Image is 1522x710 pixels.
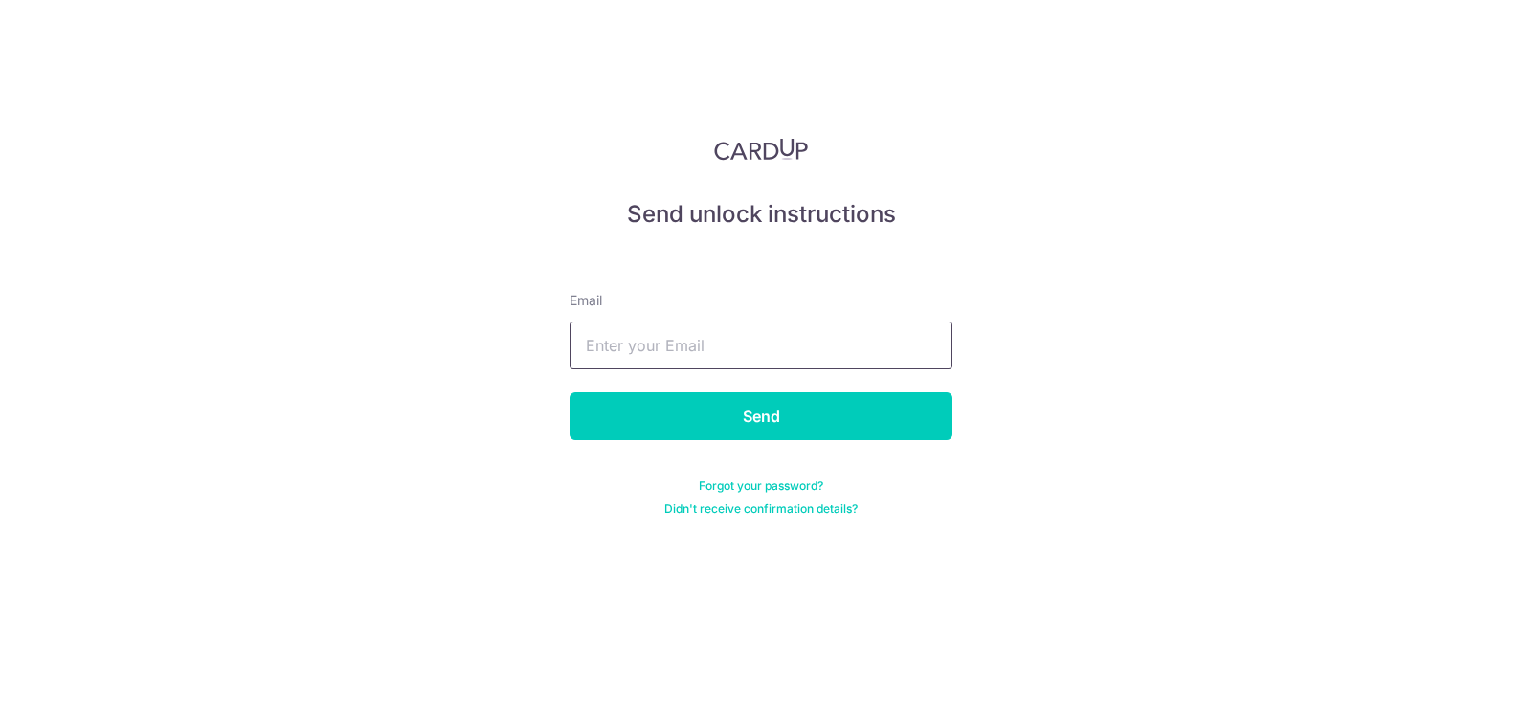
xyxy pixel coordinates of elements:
[699,478,823,494] a: Forgot your password?
[570,292,602,308] span: translation missing: en.devise.label.Email
[570,392,952,440] input: Send
[714,138,808,161] img: CardUp Logo
[664,501,858,517] a: Didn't receive confirmation details?
[570,322,952,369] input: Enter your Email
[570,199,952,230] h5: Send unlock instructions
